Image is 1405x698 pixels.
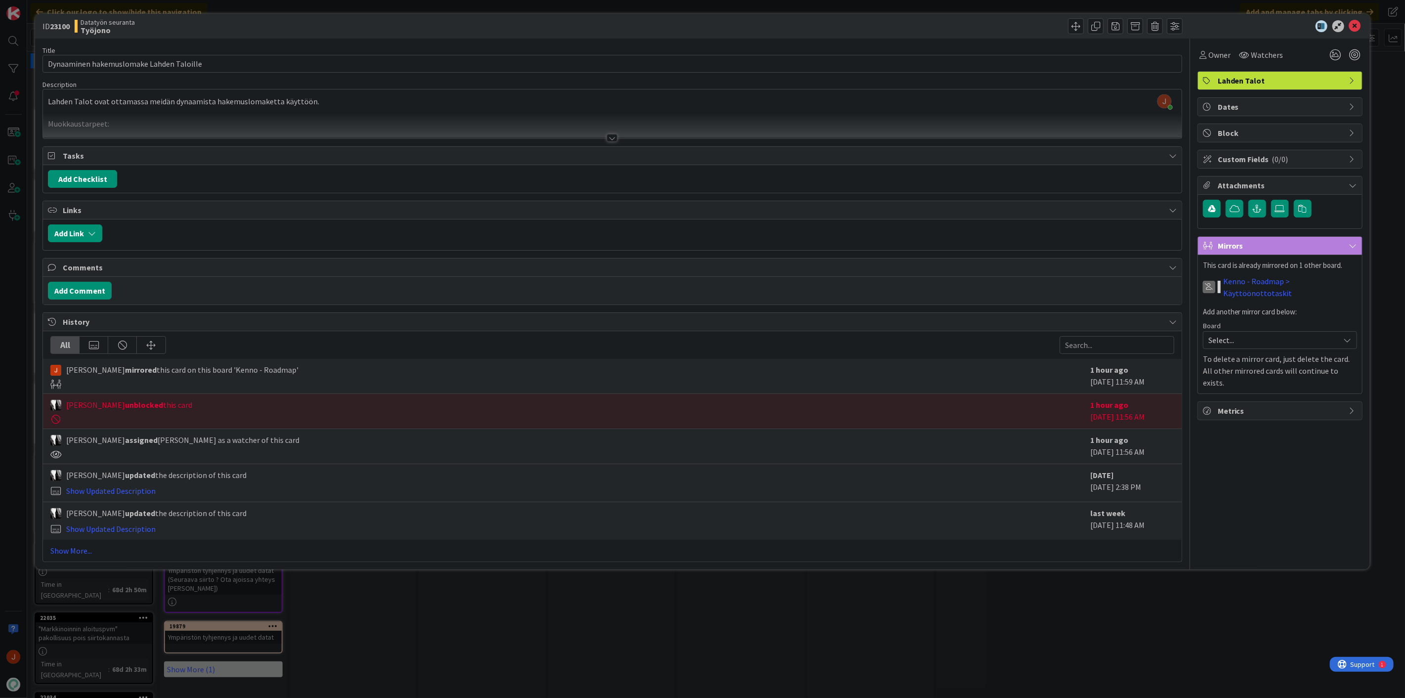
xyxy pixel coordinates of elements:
span: Board [1203,322,1221,329]
div: All [51,337,80,353]
div: [DATE] 11:56 AM [1090,434,1174,459]
b: [DATE] [1090,470,1114,480]
img: JM [50,365,61,376]
span: Support [21,1,45,13]
span: Datatyön seuranta [81,18,135,26]
span: [PERSON_NAME] this card [66,399,192,411]
div: 1 [51,4,54,12]
button: Add Link [48,224,102,242]
p: Lahden Talot ovat ottamassa meidän dynaamista hakemuslomaketta käyttöön. [48,96,1177,107]
span: Links [63,204,1164,216]
p: This card is already mirrored on 1 other board. [1203,260,1357,271]
img: AAcHTtdL3wtcyn1eGseKwND0X38ITvXuPg5_7r7WNcK5=s96-c [1157,94,1171,108]
button: Add Checklist [48,170,117,188]
img: KV [50,435,61,446]
div: [DATE] 2:38 PM [1090,469,1174,497]
span: Custom Fields [1218,153,1344,165]
input: type card name here... [42,55,1182,73]
span: Tasks [63,150,1164,162]
b: updated [125,470,155,480]
img: KV [50,508,61,519]
a: Show Updated Description [66,486,156,496]
span: Attachments [1218,179,1344,191]
span: [PERSON_NAME] [PERSON_NAME] as a watcher of this card [66,434,299,446]
span: Watchers [1251,49,1283,61]
b: last week [1090,508,1125,518]
span: [PERSON_NAME] the description of this card [66,469,247,481]
a: Show Updated Description [66,524,156,534]
b: updated [125,508,155,518]
b: unblocked [125,400,163,410]
div: [DATE] 11:56 AM [1090,399,1174,424]
span: Comments [63,262,1164,273]
div: [DATE] 11:59 AM [1090,364,1174,389]
p: To delete a mirror card, just delete the card. All other mirrored cards will continue to exists. [1203,353,1357,389]
b: assigned [125,435,158,445]
p: Add another mirror card below: [1203,306,1357,318]
span: Dates [1218,101,1344,113]
a: Show More... [50,545,1174,557]
span: Block [1218,127,1344,139]
a: Kenno - Roadmap > Käyttöönottotaskit [1224,275,1357,299]
b: mirrored [125,365,157,375]
div: [DATE] 11:48 AM [1090,507,1174,535]
span: Metrics [1218,405,1344,417]
span: ( 0/0 ) [1272,154,1288,164]
b: 23100 [50,21,70,31]
b: 1 hour ago [1090,400,1128,410]
span: ID [42,20,70,32]
span: Select... [1208,333,1335,347]
span: Lahden Talot [1218,75,1344,87]
input: Search... [1060,336,1174,354]
b: 1 hour ago [1090,365,1128,375]
span: [PERSON_NAME] this card on this board 'Kenno - Roadmap' [66,364,298,376]
span: Owner [1208,49,1231,61]
img: KV [50,400,61,411]
img: KV [50,470,61,481]
b: Työjono [81,26,135,34]
b: 1 hour ago [1090,435,1128,445]
button: Add Comment [48,282,112,300]
span: History [63,316,1164,328]
span: Description [42,80,77,89]
span: Mirrors [1218,240,1344,252]
span: [PERSON_NAME] the description of this card [66,507,247,519]
label: Title [42,46,55,55]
